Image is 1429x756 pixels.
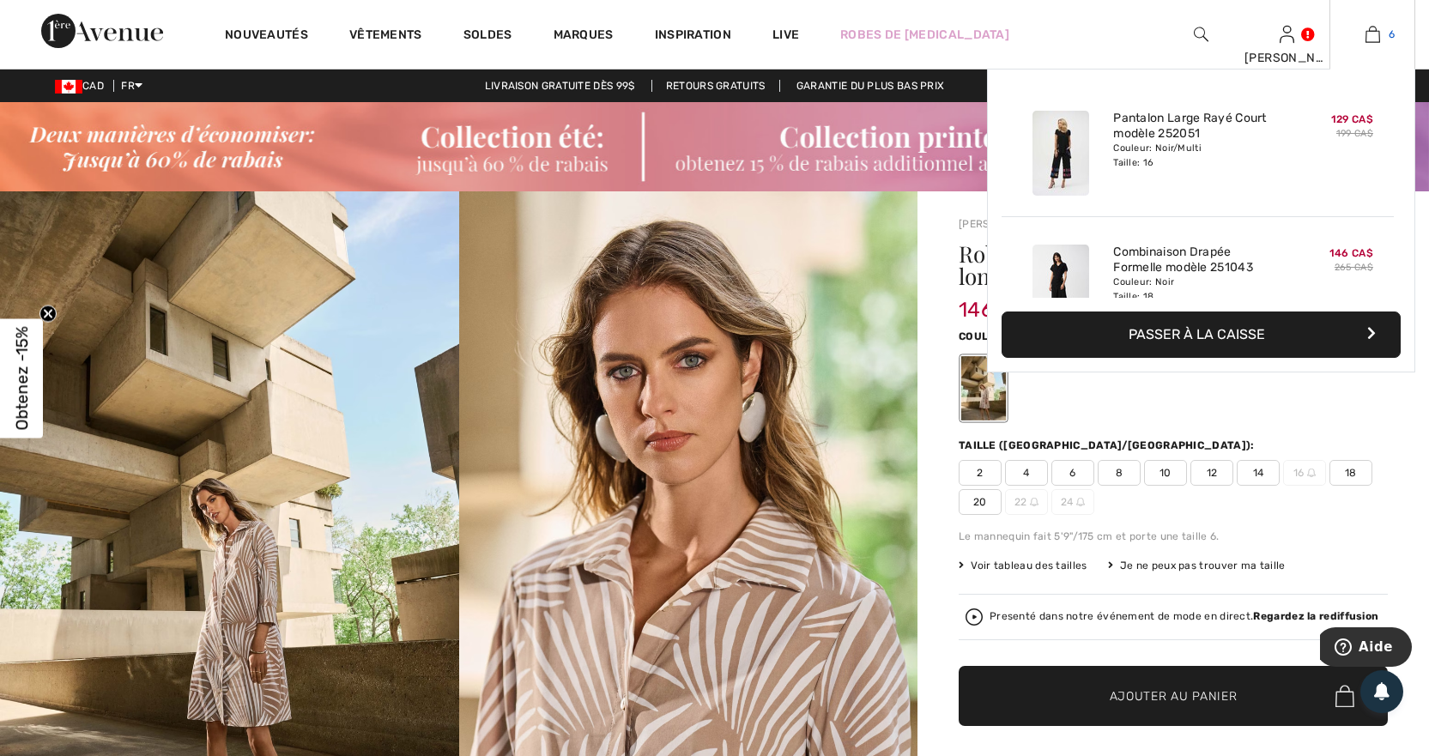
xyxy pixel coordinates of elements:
div: Couleur: Noir/Multi Taille: 16 [1113,142,1282,169]
img: Mon panier [1365,24,1380,45]
span: 10 [1144,460,1187,486]
span: Ajouter au panier [1110,687,1238,705]
img: ring-m.svg [1307,469,1316,477]
div: Taille ([GEOGRAPHIC_DATA]/[GEOGRAPHIC_DATA]): [959,438,1258,453]
span: 20 [959,489,1002,515]
span: 24 [1051,489,1094,515]
span: 22 [1005,489,1048,515]
div: Je ne peux pas trouver ma taille [1108,558,1286,573]
img: recherche [1194,24,1208,45]
img: Combinaison Drapée Formelle modèle 251043 [1032,245,1089,330]
img: Pantalon Large Rayé Court modèle 252051 [1032,111,1089,196]
a: Soldes [463,27,512,45]
a: Garantie du plus bas prix [783,80,959,92]
span: 14 [1237,460,1280,486]
a: [PERSON_NAME] [959,218,1045,230]
div: Dune/vanilla [961,356,1006,420]
span: FR [121,80,142,92]
s: 265 CA$ [1335,262,1373,273]
h1: Robe chemise décontractée longueur genou Modèle 251144 [959,243,1317,287]
span: 8 [1098,460,1141,486]
div: [PERSON_NAME] [1244,49,1329,67]
a: Vêtements [349,27,422,45]
a: Retours gratuits [651,80,780,92]
button: Ajouter au panier [959,666,1388,726]
span: 4 [1005,460,1048,486]
div: Presenté dans notre événement de mode en direct. [990,611,1378,622]
img: Mes infos [1280,24,1294,45]
a: Live [772,26,799,44]
span: CAD [55,80,111,92]
span: 6 [1051,460,1094,486]
a: Se connecter [1280,26,1294,42]
iframe: Ouvre un widget dans lequel vous pouvez trouver plus d’informations [1320,627,1412,670]
span: 146 CA$ [959,281,1039,322]
s: 199 CA$ [1336,128,1373,139]
span: 146 CA$ [1329,247,1373,259]
img: ring-m.svg [1030,498,1038,506]
img: 1ère Avenue [41,14,163,48]
a: 6 [1330,24,1414,45]
a: Combinaison Drapée Formelle modèle 251043 [1113,245,1282,275]
a: Robes de [MEDICAL_DATA] [840,26,1009,44]
a: Livraison gratuite dès 99$ [471,80,649,92]
span: Voir tableau des tailles [959,558,1087,573]
img: ring-m.svg [1076,498,1085,506]
span: 2 [959,460,1002,486]
span: Obtenez -15% [12,326,32,430]
button: Passer à la caisse [1002,311,1401,358]
a: Pantalon Large Rayé Court modèle 252051 [1113,111,1282,142]
span: Couleur: [959,330,1014,342]
span: 6 [1389,27,1395,42]
div: Le mannequin fait 5'9"/175 cm et porte une taille 6. [959,529,1388,544]
strong: Regardez la rediffusion [1253,610,1378,622]
span: 129 CA$ [1331,113,1373,125]
a: Marques [554,27,614,45]
span: 16 [1283,460,1326,486]
span: 18 [1329,460,1372,486]
a: Nouveautés [225,27,308,45]
img: Regardez la rediffusion [966,608,983,626]
span: 12 [1190,460,1233,486]
img: Canadian Dollar [55,80,82,94]
div: Couleur: Noir Taille: 18 [1113,275,1282,303]
button: Close teaser [39,305,57,322]
span: Inspiration [655,27,731,45]
img: Bag.svg [1335,685,1354,707]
